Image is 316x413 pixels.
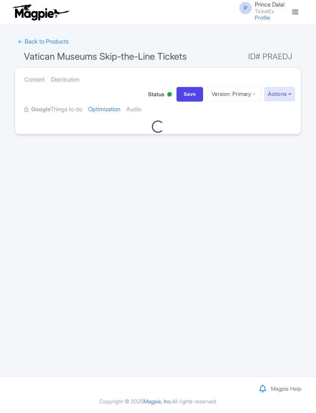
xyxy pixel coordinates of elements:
a: Profile [255,14,270,21]
span: ID# PRAEDJ [248,49,292,64]
div: Copyright © 2025 All rights reserved. [10,397,306,405]
span: Magpie, Inc. [143,398,172,405]
a: Optimization [88,97,120,122]
input: Save [176,87,203,102]
div: Active [166,89,173,101]
button: Actions [264,87,295,101]
a: Distribution [51,68,79,92]
a: Content [24,68,45,92]
strong: Google [31,105,50,114]
span: P [239,2,252,14]
a: ← Back to Products [15,34,72,49]
a: P Prince Dalal TicketEx [235,2,284,14]
span: Prince Dalal [255,1,284,8]
small: TicketEx [255,9,284,14]
a: Version: Primary [206,86,261,101]
a: Magpie Help [271,385,301,392]
img: logo-ab69f6fb50320c5b225c76a69d11143b.png [11,4,71,21]
a: GoogleThings to do [24,97,82,122]
span: Vatican Museums Skip-the-Line Tickets [24,51,187,62]
a: Audio [126,97,141,122]
span: Status [148,90,164,98]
